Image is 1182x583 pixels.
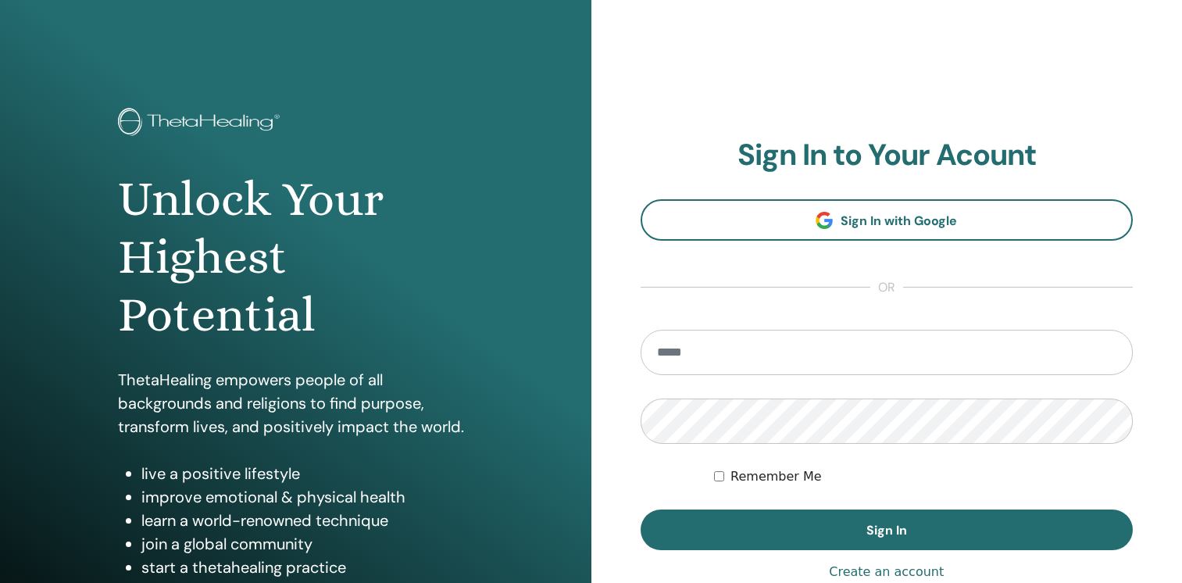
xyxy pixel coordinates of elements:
a: Sign In with Google [641,199,1134,241]
div: Keep me authenticated indefinitely or until I manually logout [714,467,1133,486]
button: Sign In [641,510,1134,550]
li: start a thetahealing practice [141,556,473,579]
span: Sign In [866,522,907,538]
h1: Unlock Your Highest Potential [118,170,473,345]
p: ThetaHealing empowers people of all backgrounds and religions to find purpose, transform lives, a... [118,368,473,438]
h2: Sign In to Your Acount [641,138,1134,173]
li: learn a world-renowned technique [141,509,473,532]
li: improve emotional & physical health [141,485,473,509]
span: Sign In with Google [841,213,957,229]
label: Remember Me [730,467,822,486]
a: Create an account [829,563,944,581]
span: or [870,278,903,297]
li: live a positive lifestyle [141,462,473,485]
li: join a global community [141,532,473,556]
